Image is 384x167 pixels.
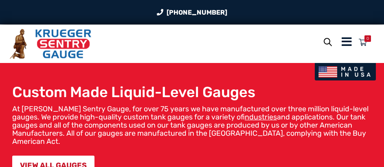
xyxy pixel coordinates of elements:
h1: Custom Made Liquid-Level Gauges [12,83,372,101]
a: Menu Icon [342,40,352,48]
a: Phone Number [157,7,227,17]
p: At [PERSON_NAME] Sentry Gauge, for over 75 years we have manufactured over three million liquid-l... [12,105,372,145]
img: Made In USA [315,63,376,80]
div: 0 [366,35,369,42]
a: industries [245,113,277,121]
img: Krueger Sentry Gauge [10,29,91,59]
a: Open search bar [324,35,332,49]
